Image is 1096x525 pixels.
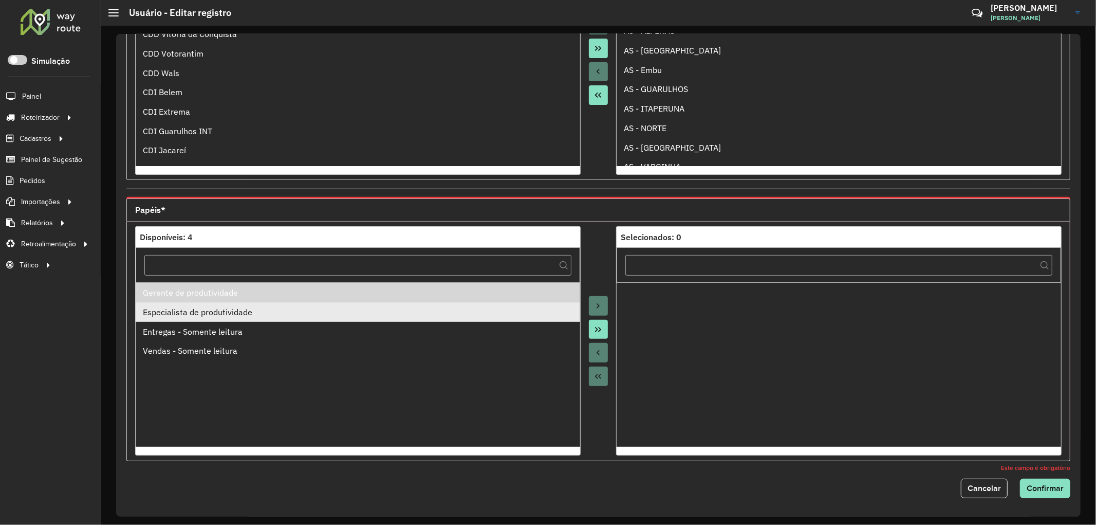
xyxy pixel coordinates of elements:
[143,105,573,118] div: CDI Extrema
[21,218,53,228] span: Relatórios
[968,484,1001,493] span: Cancelar
[624,102,1054,115] div: AS - ITAPERUNA
[624,122,1054,134] div: AS - NORTE
[20,175,45,186] span: Pedidos
[21,154,82,165] span: Painel de Sugestão
[961,479,1008,498] button: Cancelar
[143,286,573,299] div: Gerente de produtividade
[143,67,573,79] div: CDD Wals
[143,345,573,357] div: Vendas - Somente leitura
[119,7,231,19] h2: Usuário - Editar registro
[143,306,573,318] div: Especialista de produtividade
[624,141,1054,154] div: AS - [GEOGRAPHIC_DATA]
[143,47,573,60] div: CDD Votorantim
[143,164,573,176] div: CDI Jaguariúna
[966,2,988,24] a: Contato Rápido
[589,85,608,105] button: Move All to Source
[143,325,573,338] div: Entregas - Somente leitura
[991,13,1068,23] span: [PERSON_NAME]
[624,83,1054,95] div: AS - GUARULHOS
[1020,479,1070,498] button: Confirmar
[624,160,1054,173] div: AS - VARGINHA
[20,133,51,144] span: Cadastros
[143,144,573,156] div: CDI Jacareí
[624,44,1054,57] div: AS - [GEOGRAPHIC_DATA]
[22,91,41,102] span: Painel
[20,260,39,270] span: Tático
[589,320,608,339] button: Move All to Target
[126,463,1070,470] div: Este campo é obrigatório
[143,86,573,98] div: CDI Belem
[1027,484,1064,493] span: Confirmar
[621,231,1057,243] div: Selecionados: 0
[21,196,60,207] span: Importações
[991,3,1068,13] h3: [PERSON_NAME]
[31,55,70,67] label: Simulação
[589,39,608,58] button: Move All to Target
[135,206,165,214] span: Papéis*
[143,125,573,137] div: CDI Guarulhos INT
[21,239,76,249] span: Retroalimentação
[624,64,1054,76] div: AS - Embu
[140,231,576,243] div: Disponíveis: 4
[21,112,60,123] span: Roteirizador
[143,28,573,40] div: CDD Vitória da Conquista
